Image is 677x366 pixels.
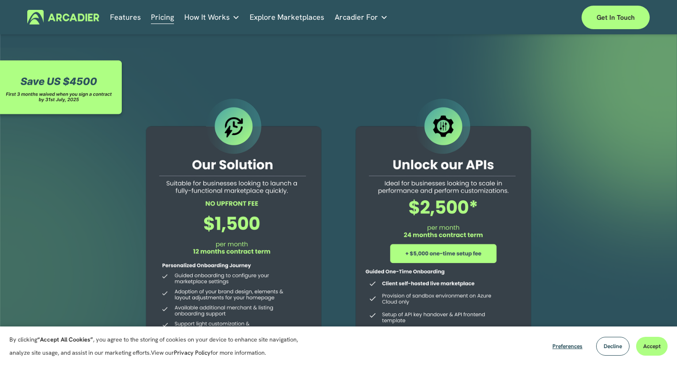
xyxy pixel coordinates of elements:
iframe: Chat Widget [630,321,677,366]
a: Privacy Policy [174,349,211,357]
span: Arcadier For [335,11,378,24]
a: folder dropdown [335,10,388,24]
img: Arcadier [27,10,99,24]
a: folder dropdown [184,10,240,24]
span: How It Works [184,11,230,24]
a: Pricing [151,10,174,24]
a: Features [110,10,141,24]
button: Preferences [545,337,590,356]
a: Get in touch [582,6,650,29]
button: Decline [596,337,630,356]
p: By clicking , you agree to the storing of cookies on your device to enhance site navigation, anal... [9,333,315,359]
strong: “Accept All Cookies” [37,335,93,343]
a: Explore Marketplaces [250,10,324,24]
span: Preferences [552,342,583,350]
span: Decline [604,342,622,350]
